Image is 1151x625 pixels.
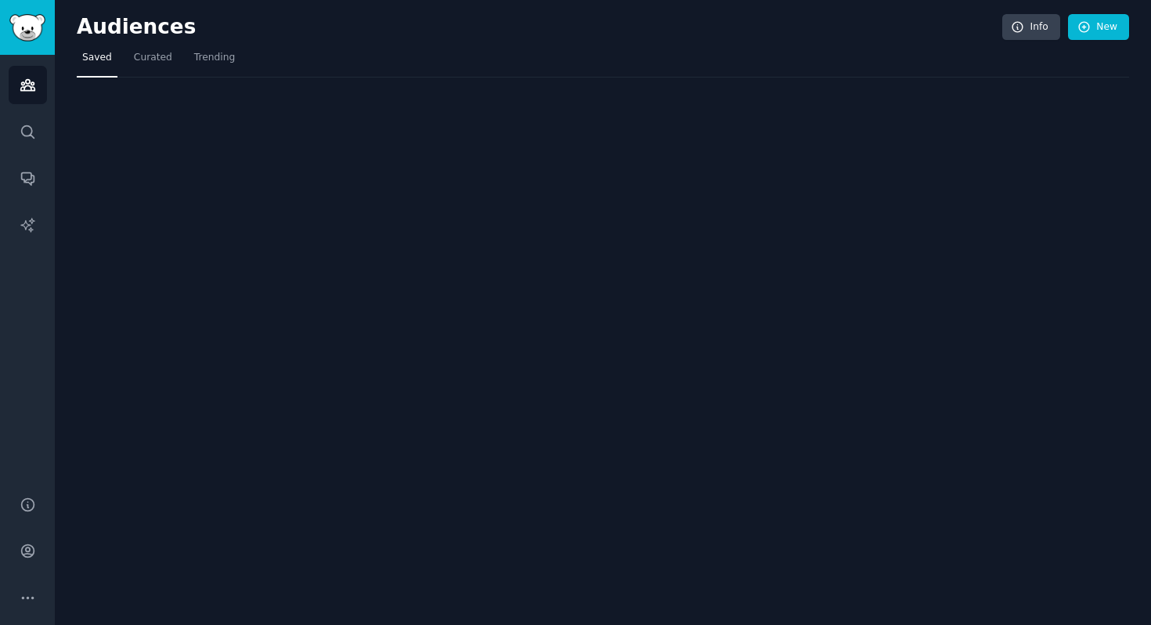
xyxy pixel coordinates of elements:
a: Saved [77,45,117,78]
a: New [1068,14,1129,41]
h2: Audiences [77,15,1002,40]
a: Curated [128,45,178,78]
span: Saved [82,51,112,65]
img: GummySearch logo [9,14,45,42]
a: Trending [189,45,240,78]
span: Curated [134,51,172,65]
span: Trending [194,51,235,65]
a: Info [1002,14,1060,41]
